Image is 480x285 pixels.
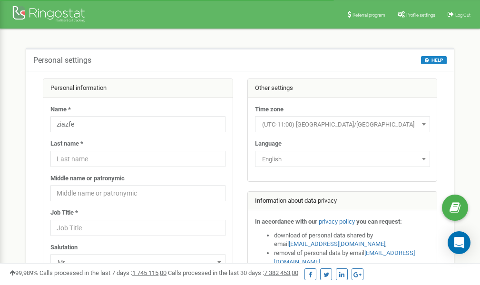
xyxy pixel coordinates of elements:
label: Language [255,139,282,148]
u: 7 382 453,00 [264,269,298,276]
li: download of personal data shared by email , [274,231,430,249]
a: [EMAIL_ADDRESS][DOMAIN_NAME] [289,240,385,247]
span: English [258,153,427,166]
span: Log Out [455,12,470,18]
span: Profile settings [406,12,435,18]
h5: Personal settings [33,56,91,65]
div: Other settings [248,79,437,98]
input: Job Title [50,220,225,236]
input: Name [50,116,225,132]
a: privacy policy [319,218,355,225]
label: Job Title * [50,208,78,217]
div: Information about data privacy [248,192,437,211]
span: English [255,151,430,167]
div: Personal information [43,79,233,98]
input: Middle name or patronymic [50,185,225,201]
input: Last name [50,151,225,167]
label: Last name * [50,139,83,148]
label: Time zone [255,105,284,114]
button: HELP [421,56,447,64]
u: 1 745 115,00 [132,269,167,276]
label: Middle name or patronymic [50,174,125,183]
span: Calls processed in the last 30 days : [168,269,298,276]
label: Salutation [50,243,78,252]
label: Name * [50,105,71,114]
span: Mr. [54,256,222,269]
span: Calls processed in the last 7 days : [39,269,167,276]
li: removal of personal data by email , [274,249,430,266]
span: (UTC-11:00) Pacific/Midway [255,116,430,132]
div: Open Intercom Messenger [448,231,470,254]
span: 99,989% [10,269,38,276]
span: Referral program [353,12,385,18]
span: Mr. [50,254,225,270]
strong: In accordance with our [255,218,317,225]
strong: you can request: [356,218,402,225]
span: (UTC-11:00) Pacific/Midway [258,118,427,131]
